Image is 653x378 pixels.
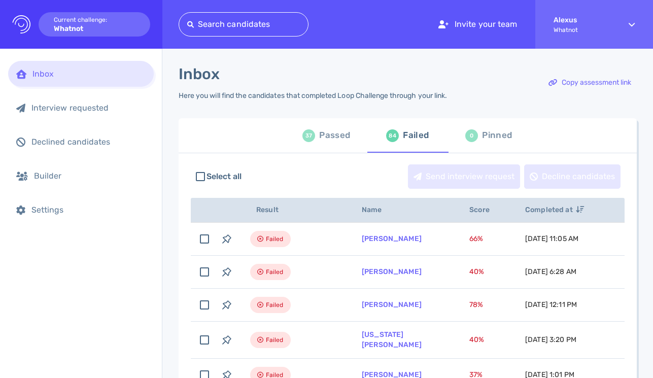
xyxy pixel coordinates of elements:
span: Failed [266,233,284,245]
div: Passed [319,128,350,143]
span: 78 % [469,300,483,309]
div: Builder [34,171,146,181]
span: [DATE] 12:11 PM [525,300,577,309]
span: Whatnot [554,26,610,33]
button: Decline candidates [524,164,621,189]
a: [US_STATE][PERSON_NAME] [362,330,422,349]
a: [PERSON_NAME] [362,234,422,243]
span: Failed [266,334,284,346]
div: Send interview request [408,165,520,188]
a: [PERSON_NAME] [362,267,422,276]
a: [PERSON_NAME] [362,300,422,309]
button: Copy assessment link [543,71,637,95]
div: Interview requested [31,103,146,113]
div: Decline candidates [525,165,620,188]
h1: Inbox [179,65,220,83]
span: [DATE] 3:20 PM [525,335,576,344]
span: 66 % [469,234,483,243]
span: Name [362,205,393,214]
div: 0 [465,129,478,142]
span: Completed at [525,205,584,214]
div: Settings [31,205,146,215]
div: Inbox [32,69,146,79]
div: 37 [302,129,315,142]
div: Declined candidates [31,137,146,147]
span: [DATE] 6:28 AM [525,267,576,276]
span: Select all [207,170,242,183]
button: Send interview request [408,164,520,189]
span: 40 % [469,335,484,344]
div: 84 [386,129,399,142]
th: Result [238,198,350,223]
div: Failed [403,128,429,143]
span: 40 % [469,267,484,276]
span: Failed [266,266,284,278]
span: [DATE] 11:05 AM [525,234,578,243]
span: Score [469,205,501,214]
div: Pinned [482,128,512,143]
div: Here you will find the candidates that completed Loop Challenge through your link. [179,91,447,100]
div: Copy assessment link [543,71,636,94]
span: Failed [266,299,284,311]
strong: Alexus [554,16,610,24]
